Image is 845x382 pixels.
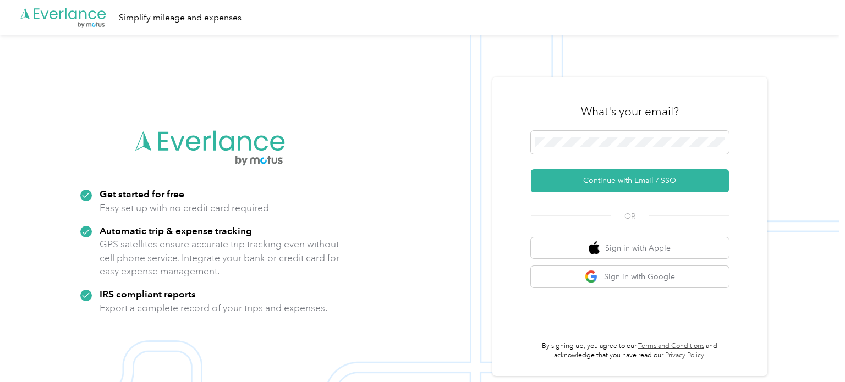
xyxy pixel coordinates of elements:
[100,288,196,300] strong: IRS compliant reports
[611,211,649,222] span: OR
[100,225,252,236] strong: Automatic trip & expense tracking
[585,270,599,284] img: google logo
[589,241,600,255] img: apple logo
[531,266,729,287] button: google logoSign in with Google
[100,188,184,200] strong: Get started for free
[100,237,340,278] p: GPS satellites ensure accurate trip tracking even without cell phone service. Integrate your bank...
[531,341,729,361] p: By signing up, you agree to our and acknowledge that you have read our .
[581,104,679,119] h3: What's your email?
[665,351,704,359] a: Privacy Policy
[638,342,704,350] a: Terms and Conditions
[119,11,242,25] div: Simplify mileage and expenses
[531,169,729,192] button: Continue with Email / SSO
[100,301,327,315] p: Export a complete record of your trips and expenses.
[531,237,729,259] button: apple logoSign in with Apple
[100,201,269,215] p: Easy set up with no credit card required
